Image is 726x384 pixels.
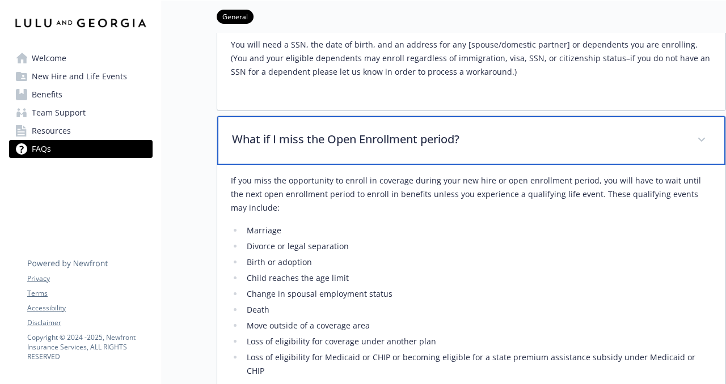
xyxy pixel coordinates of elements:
[27,332,152,361] p: Copyright © 2024 - 2025 , Newfront Insurance Services, ALL RIGHTS RESERVED
[9,104,153,122] a: Team Support
[231,174,712,215] p: If you miss the opportunity to enroll in coverage during your new hire or open enrollment period,...
[243,351,712,378] li: Loss of eligibility for Medicaid or CHIP or becoming eligible for a state premium assistance subs...
[32,140,51,158] span: FAQs
[9,122,153,140] a: Resources
[9,67,153,86] a: New Hire and Life Events
[9,49,153,67] a: Welcome
[32,49,66,67] span: Welcome
[27,274,152,284] a: Privacy
[27,318,152,328] a: Disclaimer
[243,335,712,348] li: Loss of eligibility for coverage under another plan
[243,224,712,237] li: Marriage
[27,303,152,313] a: Accessibility
[243,255,712,269] li: Birth or adoption
[217,116,725,165] div: What if I miss the Open Enrollment period?
[217,11,254,22] a: General
[32,104,86,122] span: Team Support
[243,271,712,285] li: Child reaches the age limit
[32,122,71,140] span: Resources
[9,140,153,158] a: FAQs
[232,131,683,148] p: What if I miss the Open Enrollment period?
[32,67,127,86] span: New Hire and Life Events
[243,287,712,301] li: Change in spousal employment status
[27,288,152,298] a: Terms
[231,38,712,79] p: You will need a SSN, the date of birth, and an address for any [spouse/domestic partner] or depen...
[9,86,153,104] a: Benefits
[243,303,712,317] li: Death
[32,86,62,104] span: Benefits
[243,319,712,332] li: Move outside of a coverage area
[243,240,712,253] li: Divorce or legal separation
[217,29,725,110] div: What information do I need handy when I enroll?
